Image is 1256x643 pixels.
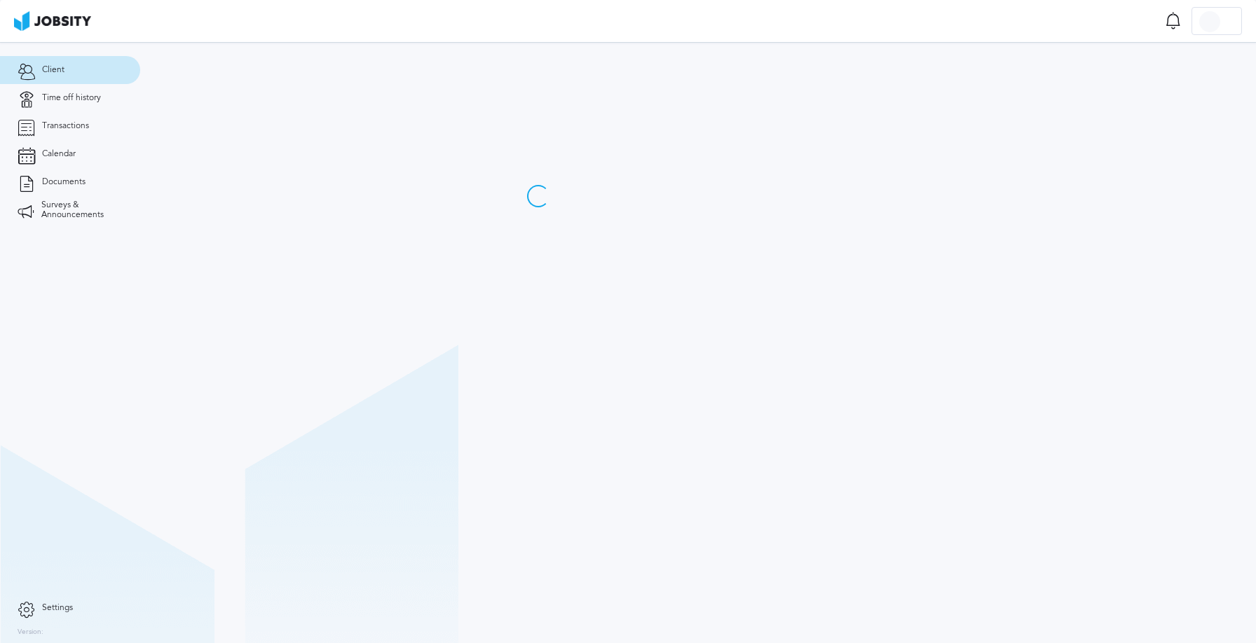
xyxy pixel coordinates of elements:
span: Settings [42,603,73,613]
label: Version: [18,628,43,637]
span: Documents [42,177,86,187]
img: ab4bad089aa723f57921c736e9817d99.png [14,11,91,31]
span: Time off history [42,93,101,103]
span: Surveys & Announcements [41,200,123,220]
span: Client [42,65,64,75]
span: Transactions [42,121,89,131]
span: Calendar [42,149,76,159]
